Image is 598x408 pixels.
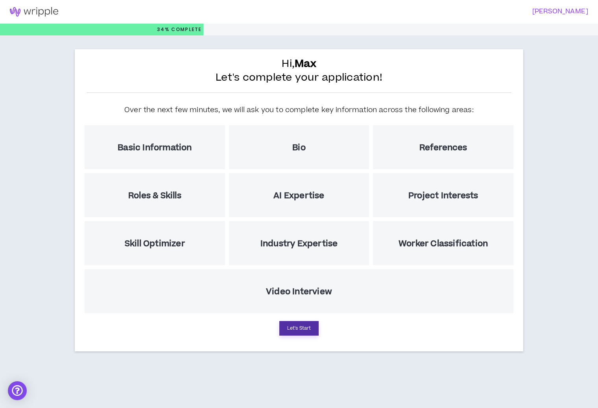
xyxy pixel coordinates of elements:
h5: Basic Information [118,143,192,153]
span: Hi, [282,57,316,71]
h5: AI Expertise [273,191,324,201]
h5: Industry Expertise [260,239,338,249]
p: 34% [157,24,202,35]
div: Open Intercom Messenger [8,381,27,400]
h3: [PERSON_NAME] [294,8,589,15]
b: Max [295,56,316,71]
h5: Skill Optimizer [125,239,185,249]
span: Let's complete your application! [216,71,382,85]
h5: Over the next few minutes, we will ask you to complete key information across the following areas: [124,105,474,115]
h5: References [419,143,467,153]
h5: Video Interview [266,287,332,297]
h5: Worker Classification [399,239,488,249]
h5: Bio [292,143,306,153]
h5: Roles & Skills [128,191,181,201]
button: Let's Start [279,321,319,336]
span: Complete [170,26,202,33]
h5: Project Interests [408,191,478,201]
